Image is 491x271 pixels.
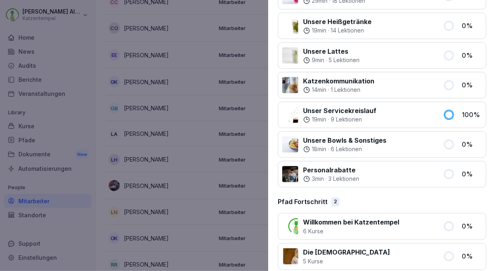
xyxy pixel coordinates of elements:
[462,21,482,30] p: 0 %
[303,106,376,115] p: Unser Servicekreislauf
[462,251,482,261] p: 0 %
[331,115,362,123] p: 9 Lektionen
[303,217,399,227] p: Willkommen bei Katzentempel
[331,145,362,153] p: 6 Lektionen
[328,175,359,183] p: 3 Lektionen
[462,51,482,60] p: 0 %
[303,76,374,86] p: Katzenkommunikation
[303,56,360,64] div: ·
[303,26,372,34] div: ·
[303,135,386,145] p: Unsere Bowls & Sonstiges
[303,17,372,26] p: Unsere Heißgetränke
[331,197,339,206] div: 2
[303,247,390,257] p: Die [DEMOGRAPHIC_DATA]
[462,80,482,90] p: 0 %
[303,86,374,94] div: ·
[312,56,324,64] p: 9 min
[303,175,359,183] div: ·
[303,257,390,265] p: 5 Kurse
[303,227,399,235] p: 6 Kurse
[331,86,360,94] p: 1 Lektionen
[303,47,360,56] p: Unsere Lattes
[462,221,482,231] p: 0 %
[278,197,327,206] p: Pfad Fortschritt
[462,110,482,119] p: 100 %
[462,169,482,179] p: 0 %
[303,145,386,153] div: ·
[312,26,326,34] p: 19 min
[303,165,359,175] p: Personalrabatte
[312,175,324,183] p: 3 min
[312,115,326,123] p: 19 min
[303,115,376,123] div: ·
[331,26,364,34] p: 14 Lektionen
[329,56,360,64] p: 5 Lektionen
[462,140,482,149] p: 0 %
[312,145,326,153] p: 18 min
[312,86,326,94] p: 14 min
